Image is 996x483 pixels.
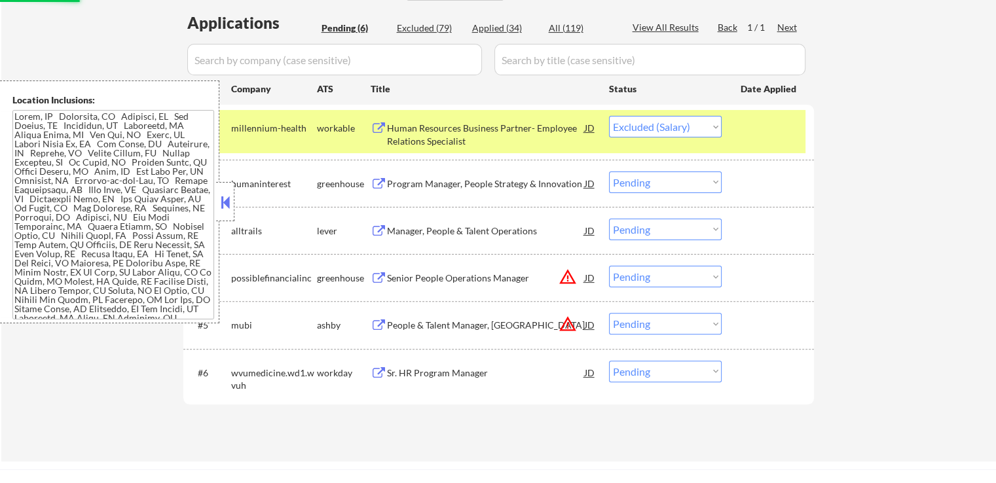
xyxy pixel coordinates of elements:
div: People & Talent Manager, [GEOGRAPHIC_DATA] [387,319,585,332]
div: Company [231,82,317,96]
div: Date Applied [741,82,798,96]
div: Title [371,82,597,96]
div: #6 [198,367,221,380]
div: Program Manager, People Strategy & Innovation [387,177,585,190]
div: millennium-health [231,122,317,135]
div: Next [777,21,798,34]
div: greenhouse [317,272,371,285]
div: Sr. HR Program Manager [387,367,585,380]
button: warning_amber [559,268,577,286]
div: workday [317,367,371,380]
div: possiblefinancialinc [231,272,317,285]
div: Pending (6) [322,22,387,35]
div: JD [583,116,597,139]
div: #5 [198,319,221,332]
div: greenhouse [317,177,371,190]
div: Status [609,77,722,100]
div: lever [317,224,371,238]
div: alltrails [231,224,317,238]
div: Excluded (79) [397,22,462,35]
div: JD [583,361,597,384]
input: Search by title (case sensitive) [494,44,805,75]
div: Applications [187,15,317,31]
div: Human Resources Business Partner- Employee Relations Specialist [387,122,585,147]
div: Senior People Operations Manager [387,272,585,285]
div: Applied (34) [472,22,538,35]
div: 1 / 1 [747,21,777,34]
div: View All Results [633,21,703,34]
div: Back [718,21,739,34]
div: Location Inclusions: [12,94,214,107]
div: JD [583,266,597,289]
input: Search by company (case sensitive) [187,44,482,75]
div: JD [583,313,597,336]
div: mubi [231,319,317,332]
div: JD [583,219,597,242]
button: warning_amber [559,315,577,333]
div: Manager, People & Talent Operations [387,224,585,238]
div: humaninterest [231,177,317,190]
div: ATS [317,82,371,96]
div: All (119) [549,22,614,35]
div: ashby [317,319,371,332]
div: workable [317,122,371,135]
div: wvumedicine.wd1.wvuh [231,367,317,392]
div: JD [583,171,597,195]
